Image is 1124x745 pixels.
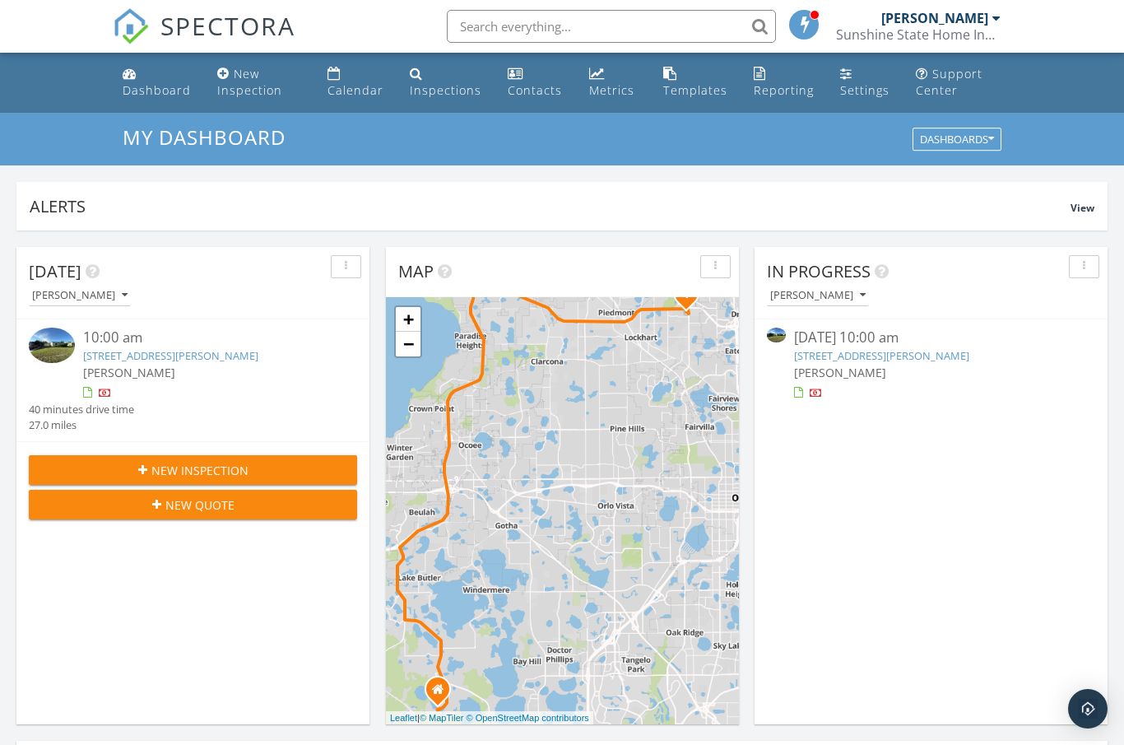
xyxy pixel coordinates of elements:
a: Contacts [501,59,569,106]
span: Map [398,260,434,282]
a: SPECTORA [113,22,295,57]
div: 27.0 miles [29,417,134,433]
a: Support Center [909,59,1008,106]
button: [PERSON_NAME] [767,285,869,307]
a: Leaflet [390,713,417,723]
div: 40 minutes drive time [29,402,134,417]
button: New Inspection [29,455,357,485]
a: Metrics [583,59,643,106]
div: 10:00 am [83,328,329,348]
a: Inspections [403,59,488,106]
button: New Quote [29,490,357,519]
div: [PERSON_NAME] [770,290,866,301]
div: Calendar [327,82,383,98]
a: Calendar [321,59,390,106]
a: [DATE] 10:00 am [STREET_ADDRESS][PERSON_NAME] [PERSON_NAME] [767,328,1095,401]
button: [PERSON_NAME] [29,285,131,307]
i: 1 [683,289,690,300]
div: Dashboard [123,82,191,98]
button: Dashboards [913,128,1001,151]
a: New Inspection [211,59,308,106]
div: | [386,711,593,725]
span: View [1071,201,1094,215]
span: SPECTORA [160,8,295,43]
img: The Best Home Inspection Software - Spectora [113,8,149,44]
a: Zoom in [396,307,420,332]
div: Contacts [508,82,562,98]
a: 10:00 am [STREET_ADDRESS][PERSON_NAME] [PERSON_NAME] 40 minutes drive time 27.0 miles [29,328,357,433]
a: Zoom out [396,332,420,356]
div: [PERSON_NAME] [881,10,988,26]
div: New Inspection [217,66,282,98]
a: Reporting [747,59,820,106]
div: Inspections [410,82,481,98]
span: New Inspection [151,462,248,479]
span: [PERSON_NAME] [794,365,886,380]
div: Support Center [916,66,982,98]
div: Open Intercom Messenger [1068,689,1108,729]
div: Alerts [30,195,1071,217]
a: Templates [657,59,734,106]
div: Metrics [589,82,634,98]
a: [STREET_ADDRESS][PERSON_NAME] [83,348,258,363]
img: 9550759%2Fcover_photos%2FbvJnDmzcAj0AdjWYstJ8%2Fsmall.jpg [29,328,75,362]
a: © OpenStreetMap contributors [467,713,589,723]
div: Dashboards [920,134,994,146]
div: Templates [663,82,727,98]
span: In Progress [767,260,871,282]
div: Reporting [754,82,814,98]
div: 2912 Joyann St, Orlando, FL 32810 [686,293,696,303]
div: [DATE] 10:00 am [794,328,1068,348]
a: © MapTiler [420,713,464,723]
span: New Quote [165,496,235,514]
div: Settings [840,82,889,98]
a: Settings [834,59,896,106]
div: 8769 Via Tavoleria Way, Windermere FL 34786 [438,689,448,699]
a: [STREET_ADDRESS][PERSON_NAME] [794,348,969,363]
span: [DATE] [29,260,81,282]
a: Dashboard [116,59,197,106]
img: 9550759%2Fcover_photos%2FbvJnDmzcAj0AdjWYstJ8%2Fsmall.jpg [767,328,786,342]
span: My Dashboard [123,123,286,151]
input: Search everything... [447,10,776,43]
span: [PERSON_NAME] [83,365,175,380]
div: [PERSON_NAME] [32,290,128,301]
div: Sunshine State Home Inspections [836,26,1001,43]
